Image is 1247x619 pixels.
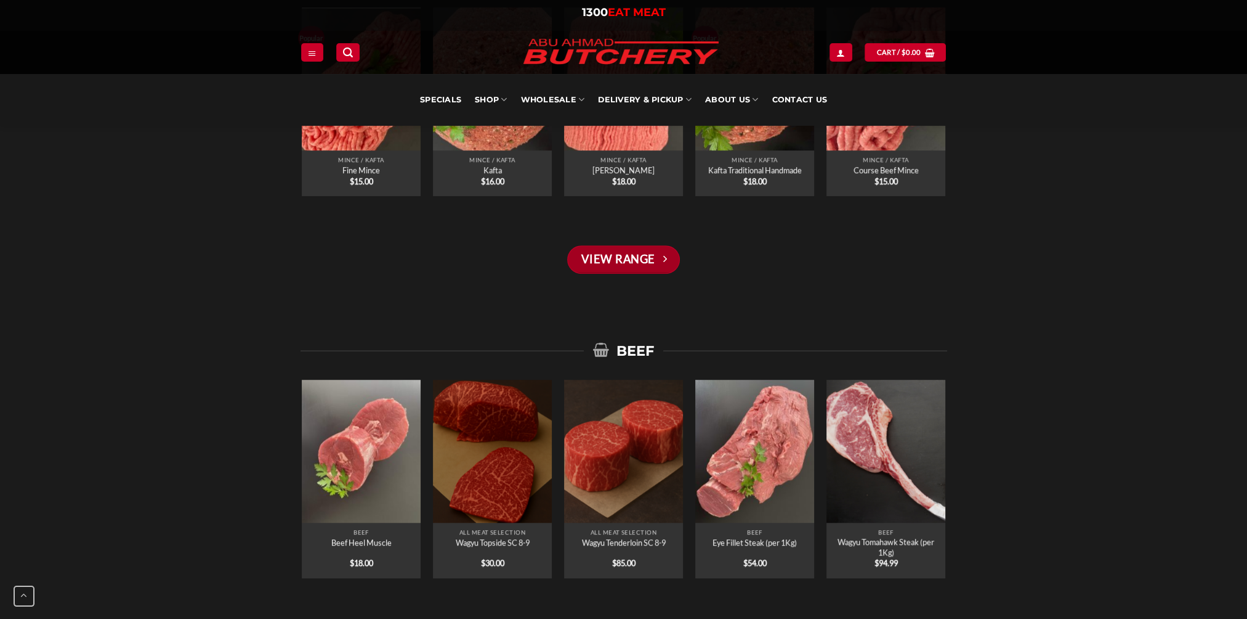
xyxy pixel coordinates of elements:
[695,380,814,523] a: Eye Fillet Steak (per 1Kg)
[564,380,683,523] img: Abu Ahmad Butchery Punchbowl
[876,47,921,58] span: Cart /
[456,538,530,548] a: Wagyu Topside SC 8-9
[420,74,461,126] a: Specials
[612,176,636,186] bdi: 18.00
[833,529,939,536] p: Beef
[772,74,827,126] a: Contact Us
[865,43,946,61] a: View cart
[902,48,921,56] bdi: 0.00
[481,558,504,568] bdi: 30.00
[708,165,802,175] a: Kafta Traditional Handmade
[513,31,728,74] img: Abu Ahmad Butchery
[302,380,421,523] a: Beef Heel Muscle
[598,74,692,126] a: Delivery & Pickup
[826,380,945,523] a: Wagyu Tomahawk Steak (per 1Kg)
[302,380,421,523] img: Abu Ahmad Butchery Punchbowl
[582,6,608,19] span: 1300
[612,558,616,568] span: $
[743,176,767,186] bdi: 18.00
[433,380,552,523] img: Abu Ahmad Butchery Punchbowl
[483,165,502,175] a: Kafta
[612,176,616,186] span: $
[701,529,808,536] p: Beef
[829,43,852,61] a: Login
[308,529,414,536] p: Beef
[350,176,354,186] span: $
[481,176,504,186] bdi: 16.00
[520,74,584,126] a: Wholesale
[439,156,546,163] p: Mince / Kafta
[301,43,323,61] a: Menu
[350,558,354,568] span: $
[712,538,797,548] a: Eye Fillet Steak (per 1Kg)
[481,558,485,568] span: $
[854,165,919,175] a: Course Beef Mince
[874,176,898,186] bdi: 15.00
[567,245,679,274] a: View Range
[14,586,34,607] button: Go to top
[902,47,906,58] span: $
[705,74,758,126] a: About Us
[564,380,683,523] a: Wagyu Tenderloin SC 8-9
[336,43,360,61] a: Search
[592,165,655,175] a: [PERSON_NAME]
[743,176,748,186] span: $
[743,558,767,568] bdi: 54.00
[608,6,666,19] span: EAT MEAT
[350,176,373,186] bdi: 15.00
[570,156,677,163] p: Mince / Kafta
[331,538,392,548] a: Beef Heel Muscle
[826,380,945,523] img: Abu Ahmad Butchery Punchbowl
[582,6,666,19] a: 1300EAT MEAT
[833,156,939,163] p: Mince / Kafta
[308,156,414,163] p: Mince / Kafta
[874,176,879,186] span: $
[475,74,507,126] a: SHOP
[874,558,879,568] span: $
[593,342,653,360] span: BEEF
[570,529,677,536] p: All Meat Selection
[433,380,552,523] a: Wagyu Topside SC 8-9
[833,538,939,558] a: Wagyu Tomahawk Steak (per 1Kg)
[695,380,814,523] img: Abu Ahmad Butchery Punchbowl
[582,538,666,548] a: Wagyu Tenderloin SC 8-9
[612,558,636,568] bdi: 85.00
[743,558,748,568] span: $
[481,176,485,186] span: $
[439,529,546,536] p: All Meat Selection
[350,558,373,568] bdi: 18.00
[342,165,380,175] a: Fine Mince
[874,558,898,568] bdi: 94.99
[701,156,808,163] p: Mince / Kafta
